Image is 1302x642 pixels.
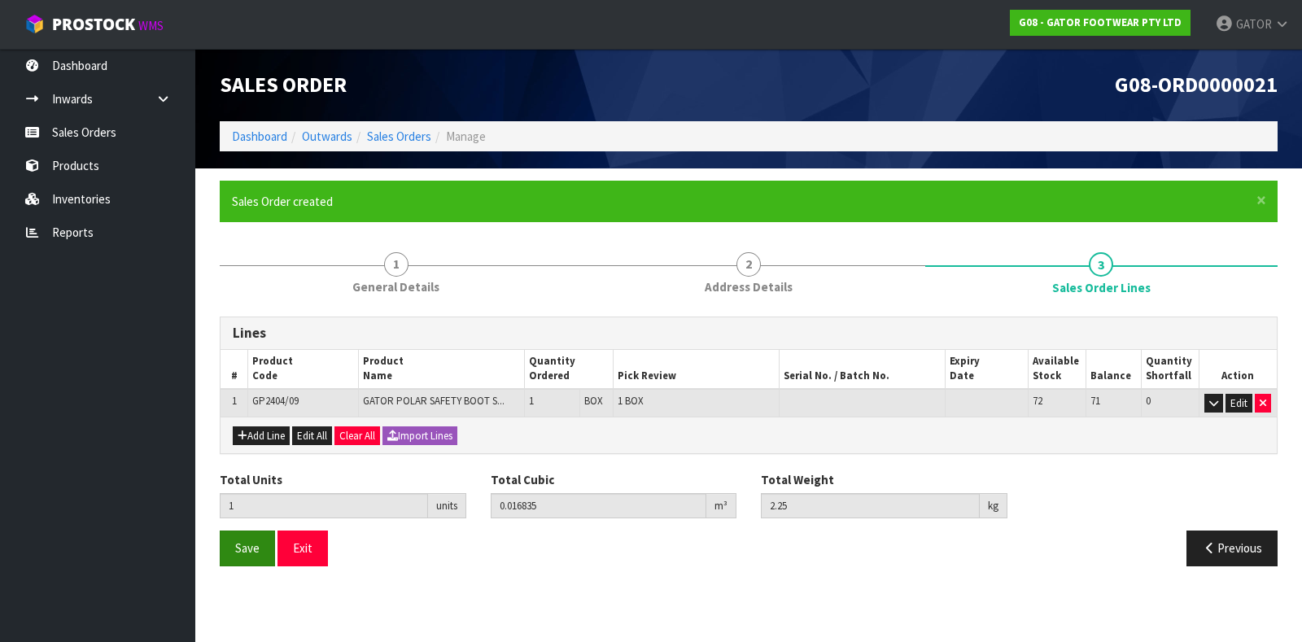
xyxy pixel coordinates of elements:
span: BOX [584,394,603,408]
span: ProStock [52,14,135,35]
button: Edit [1226,394,1252,413]
button: Add Line [233,426,290,446]
a: Dashboard [232,129,287,144]
button: Exit [277,531,328,566]
strong: G08 - GATOR FOOTWEAR PTY LTD [1019,15,1182,29]
th: Product Name [359,350,525,389]
span: General Details [352,278,439,295]
div: units [428,493,466,519]
h3: Lines [233,325,1265,341]
input: Total Units [220,493,428,518]
span: Address Details [705,278,793,295]
div: m³ [706,493,736,519]
span: Save [235,540,260,556]
a: Outwards [302,129,352,144]
img: cube-alt.png [24,14,45,34]
span: Sales Order Lines [220,304,1278,579]
th: Balance [1086,350,1141,389]
span: 71 [1090,394,1100,408]
span: Sales Order created [232,194,333,209]
span: 1 [529,394,534,408]
label: Total Cubic [491,471,554,488]
th: Quantity Ordered [525,350,614,389]
th: Available Stock [1028,350,1086,389]
th: Serial No. / Batch No. [780,350,946,389]
button: Previous [1186,531,1278,566]
span: 0 [1146,394,1151,408]
th: Expiry Date [945,350,1028,389]
th: Product Code [248,350,359,389]
th: # [221,350,248,389]
span: × [1256,189,1266,212]
div: kg [980,493,1007,519]
span: 3 [1089,252,1113,277]
span: Sales Order Lines [1052,279,1151,296]
input: Total Cubic [491,493,707,518]
a: Sales Orders [367,129,431,144]
label: Total Units [220,471,282,488]
th: Quantity Shortfall [1141,350,1199,389]
label: Total Weight [761,471,834,488]
button: Edit All [292,426,332,446]
button: Save [220,531,275,566]
small: WMS [138,18,164,33]
span: G08-ORD0000021 [1115,71,1278,98]
span: GATOR [1236,16,1272,32]
span: 2 [736,252,761,277]
span: GATOR POLAR SAFETY BOOT S... [363,394,505,408]
span: Manage [446,129,486,144]
input: Total Weight [761,493,980,518]
span: 1 [384,252,409,277]
span: 72 [1033,394,1042,408]
button: Import Lines [382,426,457,446]
button: Clear All [334,426,380,446]
th: Pick Review [614,350,780,389]
span: 1 [232,394,237,408]
span: Sales Order [220,71,347,98]
span: 1 BOX [618,394,644,408]
th: Action [1199,350,1277,389]
span: GP2404/09 [252,394,299,408]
